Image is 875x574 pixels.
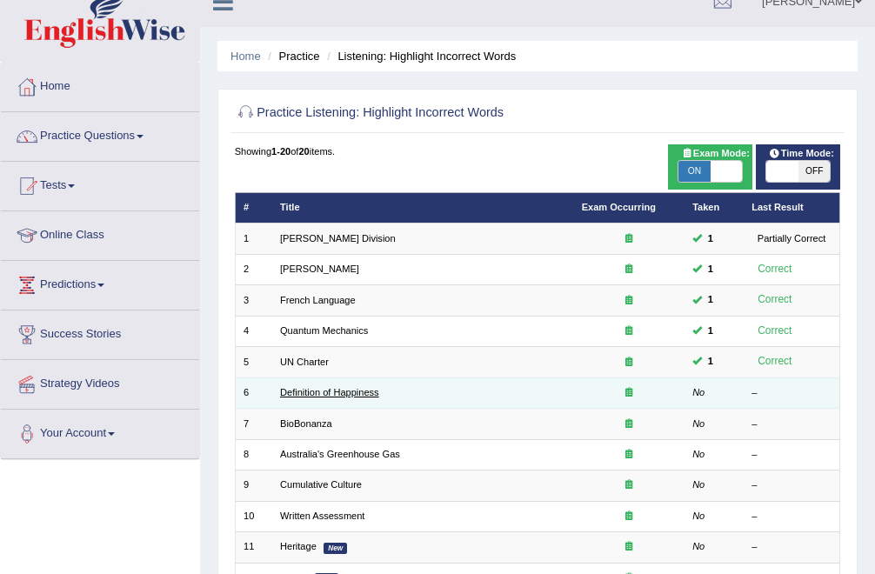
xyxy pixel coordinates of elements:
a: Practice Questions [1,112,199,156]
a: Your Account [1,410,199,453]
td: 11 [235,532,272,563]
a: Definition of Happiness [280,387,379,397]
em: No [692,511,705,521]
div: – [751,478,832,492]
b: 1-20 [271,146,291,157]
a: UN Charter [280,357,329,367]
td: 8 [235,439,272,470]
div: Exam occurring question [582,540,677,554]
a: Online Class [1,211,199,255]
a: Written Assessment [280,511,364,521]
div: Exam occurring question [582,448,677,462]
div: Partially Correct [751,231,832,247]
a: Success Stories [1,310,199,354]
div: Correct [751,353,798,370]
a: Strategy Videos [1,360,199,404]
b: 20 [298,146,309,157]
span: You can still take this question [702,262,718,277]
div: Exam occurring question [582,356,677,370]
div: – [751,448,832,462]
div: Exam occurring question [582,510,677,524]
div: Correct [751,261,798,278]
div: Exam occurring question [582,386,677,400]
span: You can still take this question [702,292,718,308]
a: Australia's Greenhouse Gas [280,449,400,459]
div: – [751,540,832,554]
li: Practice [264,48,319,64]
a: Home [1,63,199,106]
a: Exam Occurring [582,202,656,212]
h2: Practice Listening: Highlight Incorrect Words [235,102,611,124]
td: 7 [235,409,272,439]
td: 9 [235,471,272,501]
span: You can still take this question [702,231,718,247]
li: Listening: Highlight Incorrect Words [323,48,516,64]
td: 1 [235,224,272,254]
th: # [235,192,272,223]
td: 6 [235,377,272,408]
a: Tests [1,162,199,205]
em: No [692,418,705,429]
div: – [751,510,832,524]
a: [PERSON_NAME] [280,264,359,274]
div: Exam occurring question [582,232,677,246]
a: Cumulative Culture [280,479,362,490]
div: Correct [751,323,798,340]
div: Exam occurring question [582,478,677,492]
em: No [692,541,705,551]
span: You can still take this question [702,324,718,339]
span: You can still take this question [702,354,718,370]
span: ON [678,161,710,182]
a: Quantum Mechanics [280,325,368,336]
div: – [751,386,832,400]
em: No [692,479,705,490]
em: No [692,449,705,459]
div: Correct [751,291,798,309]
td: 2 [235,254,272,284]
div: Show exams occurring in exams [668,144,753,190]
a: Home [230,50,261,63]
a: French Language [280,295,356,305]
td: 10 [235,501,272,531]
th: Last Result [744,192,840,223]
em: No [692,387,705,397]
a: Predictions [1,261,199,304]
td: 4 [235,316,272,346]
div: – [751,417,832,431]
th: Taken [685,192,744,223]
span: Exam Mode: [675,146,755,162]
th: Title [272,192,574,223]
a: [PERSON_NAME] Division [280,233,396,244]
div: Exam occurring question [582,324,677,338]
div: Showing of items. [235,144,841,158]
td: 5 [235,347,272,377]
div: Exam occurring question [582,294,677,308]
a: Heritage [280,541,317,551]
span: Time Mode: [763,146,839,162]
em: New [324,543,347,554]
a: BioBonanza [280,418,332,429]
div: Exam occurring question [582,263,677,277]
div: Exam occurring question [582,417,677,431]
td: 3 [235,285,272,316]
span: OFF [798,161,830,182]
